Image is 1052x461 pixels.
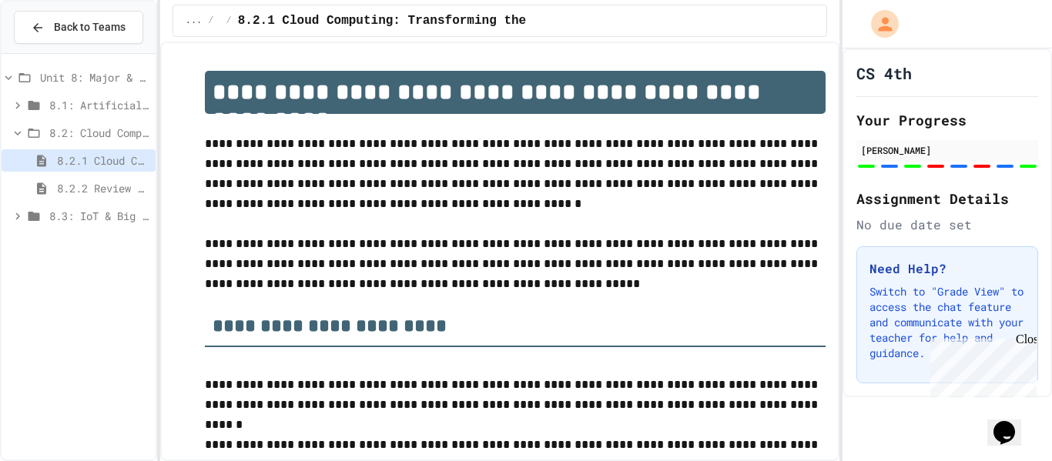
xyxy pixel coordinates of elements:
h1: CS 4th [856,62,912,84]
span: 8.3: IoT & Big Data [49,208,149,224]
iframe: chat widget [924,332,1037,398]
span: Unit 8: Major & Emerging Technologies [40,69,149,85]
h2: Your Progress [856,109,1038,131]
div: [PERSON_NAME] [861,143,1034,157]
span: ... [186,15,203,27]
span: 8.2.1 Cloud Computing: Transforming the Digital World [57,152,149,169]
p: Switch to "Grade View" to access the chat feature and communicate with your teacher for help and ... [869,284,1025,361]
span: Back to Teams [54,19,126,35]
iframe: chat widget [987,399,1037,446]
div: No due date set [856,215,1038,234]
div: Chat with us now!Close [6,6,106,98]
span: 8.1: Artificial Intelligence Basics [49,97,149,113]
div: My Account [855,6,903,42]
button: Back to Teams [14,11,143,44]
span: 8.2.2 Review - Cloud Computing [57,180,149,196]
span: / [208,15,213,27]
span: 8.2: Cloud Computing [49,125,149,141]
h2: Assignment Details [856,188,1038,209]
span: 8.2.1 Cloud Computing: Transforming the Digital World [238,12,630,30]
span: / [226,15,232,27]
h3: Need Help? [869,259,1025,278]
